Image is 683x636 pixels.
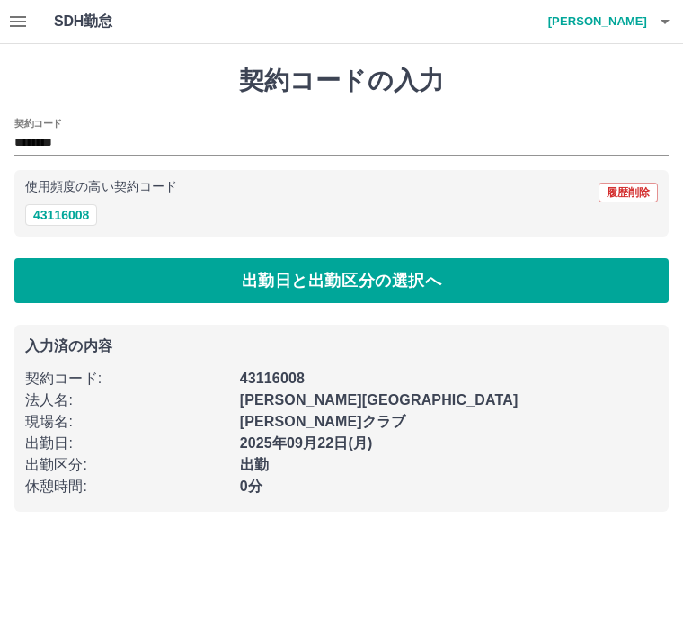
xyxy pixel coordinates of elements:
[25,433,229,454] p: 出勤日 :
[240,414,406,429] b: [PERSON_NAME]クラブ
[25,339,658,354] p: 入力済の内容
[25,390,229,411] p: 法人名 :
[25,181,177,193] p: 使用頻度の高い契約コード
[240,435,373,451] b: 2025年09月22日(月)
[240,457,269,472] b: 出勤
[14,116,62,130] h2: 契約コード
[25,476,229,497] p: 休憩時間 :
[599,183,658,202] button: 履歴削除
[14,258,669,303] button: 出勤日と出勤区分の選択へ
[240,479,262,494] b: 0分
[25,454,229,476] p: 出勤区分 :
[25,411,229,433] p: 現場名 :
[240,371,305,386] b: 43116008
[240,392,519,408] b: [PERSON_NAME][GEOGRAPHIC_DATA]
[14,66,669,96] h1: 契約コードの入力
[25,368,229,390] p: 契約コード :
[25,204,97,226] button: 43116008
